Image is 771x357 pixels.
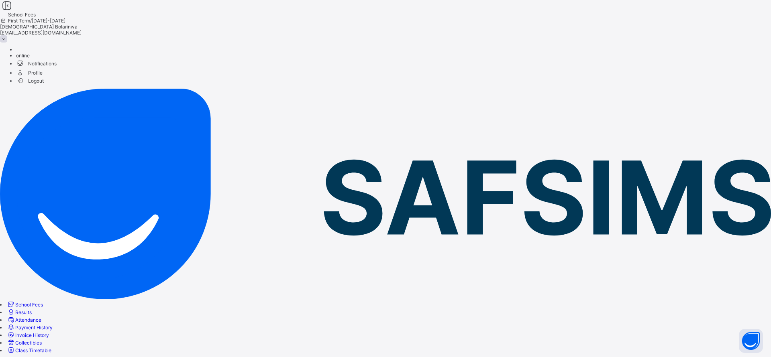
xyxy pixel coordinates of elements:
[7,347,51,353] a: Class Timetable
[16,47,771,53] li: dropdown-list-item-null-0
[7,332,49,338] a: Invoice History
[15,317,41,323] span: Attendance
[16,68,771,77] li: dropdown-list-item-text-4
[15,309,32,315] span: Results
[8,12,36,18] span: School Fees
[16,53,30,59] span: online
[7,317,41,323] a: Attendance
[15,302,43,308] span: School Fees
[16,59,771,68] li: dropdown-list-item-text-3
[15,332,49,338] span: Invoice History
[7,309,32,315] a: Results
[16,77,44,85] span: Logout
[16,53,771,59] li: dropdown-list-item-null-2
[15,347,51,353] span: Class Timetable
[7,325,53,331] a: Payment History
[16,68,771,77] span: Profile
[7,302,43,308] a: School Fees
[16,77,771,84] li: dropdown-list-item-buttom-7
[15,340,42,346] span: Collectibles
[739,329,763,353] button: Open asap
[15,325,53,331] span: Payment History
[7,340,42,346] a: Collectibles
[16,59,771,68] span: Notifications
